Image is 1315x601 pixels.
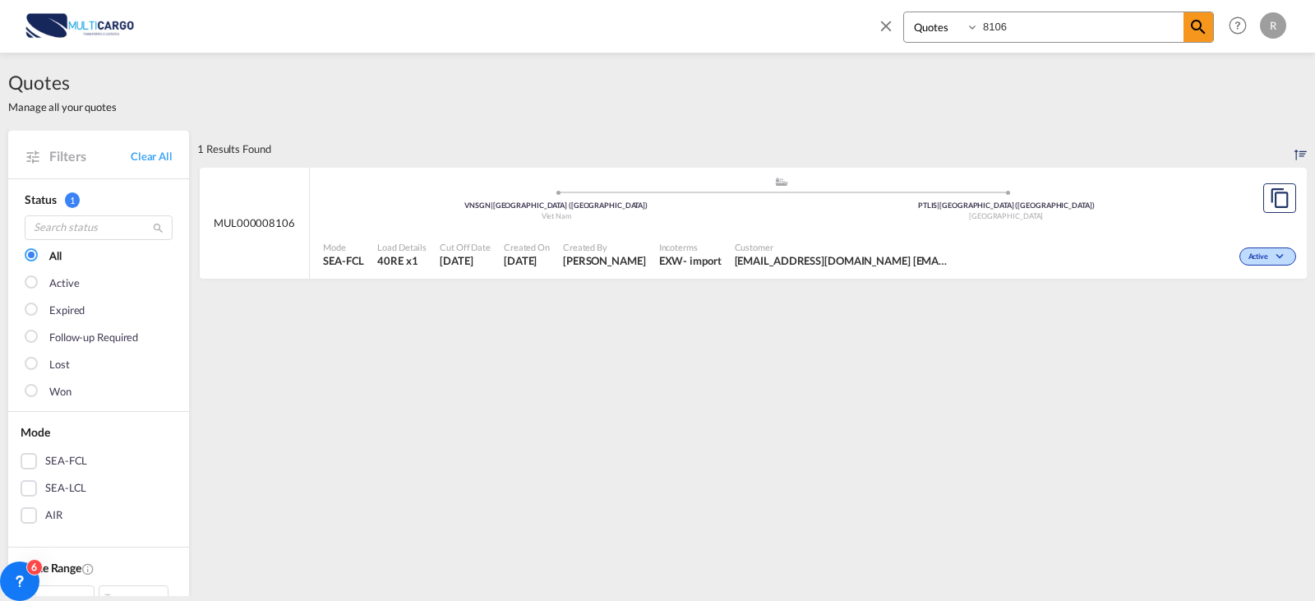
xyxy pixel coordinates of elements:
span: Filters [49,147,131,165]
span: 12 Aug 2025 [504,253,550,268]
div: SEA-FCL [45,453,87,469]
md-icon: icon-magnify [1188,17,1208,37]
div: EXW [659,253,684,268]
md-icon: icon-magnify [152,222,164,234]
a: Clear All [131,149,173,164]
span: VNSGN [GEOGRAPHIC_DATA] ([GEOGRAPHIC_DATA]) [464,201,648,210]
span: Created On [504,241,550,253]
md-icon: Created On [81,562,95,576]
input: Enter Quotation Number [979,12,1183,41]
input: Search status [25,215,173,240]
span: Viet Nam [542,211,571,220]
div: Won [49,384,72,400]
span: Quotes [8,69,117,95]
div: Change Status Here [1239,247,1296,266]
span: Created By [563,241,646,253]
span: | [937,201,939,210]
div: Follow-up Required [49,330,138,346]
span: Incoterms [659,241,722,253]
span: Date Range [25,561,81,575]
span: Mode [21,425,50,439]
span: icon-close [877,12,903,51]
span: SEA-FCL [323,253,364,268]
span: | [491,201,493,210]
div: Status 1 [25,192,173,208]
span: MUL000008106 [214,215,295,230]
md-checkbox: SEA-LCL [21,480,177,497]
span: Active [1248,252,1272,263]
div: Lost [49,357,70,373]
button: Copy Quote [1263,183,1296,213]
div: Expired [49,303,85,319]
span: Load Details [377,241,427,253]
span: Status [25,192,56,206]
md-checkbox: SEA-FCL [21,453,177,469]
div: AIR [45,507,62,524]
span: Mode [323,241,364,253]
span: Cut Off Date [440,241,491,253]
md-icon: icon-chevron-down [1272,252,1292,261]
span: 40RE x 1 [377,253,427,268]
img: 82db67801a5411eeacfdbd8acfa81e61.png [25,7,136,44]
span: icon-magnify [1183,12,1213,42]
span: Customer [735,241,948,253]
span: 1 [65,192,80,208]
div: EXW import [659,253,722,268]
div: MUL000008106 assets/icons/custom/ship-fill.svgassets/icons/custom/roll-o-plane.svgOriginHo Chi Mi... [200,168,1307,280]
div: Active [49,275,79,292]
span: [GEOGRAPHIC_DATA] [969,211,1043,220]
div: Sort by: Created On [1294,131,1307,167]
div: R [1260,12,1286,39]
div: - import [683,253,721,268]
md-icon: icon-close [877,16,895,35]
md-checkbox: AIR [21,507,177,524]
div: All [49,248,62,265]
div: SEA-LCL [45,480,86,497]
md-icon: assets/icons/custom/ship-fill.svg [772,178,791,186]
span: Help [1224,12,1252,39]
div: Help [1224,12,1260,41]
span: Manage all your quotes [8,99,117,114]
md-icon: assets/icons/custom/copyQuote.svg [1270,188,1290,208]
span: import-inside@rflcargo.com import-inside@rflcargo.com import-inside@rflcargo.com [735,253,948,268]
span: 12 Aug 2025 [440,253,491,268]
div: 1 Results Found [197,131,271,167]
span: Patricia Barroso [563,253,646,268]
span: PTLIS [GEOGRAPHIC_DATA] ([GEOGRAPHIC_DATA]) [918,201,1095,210]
